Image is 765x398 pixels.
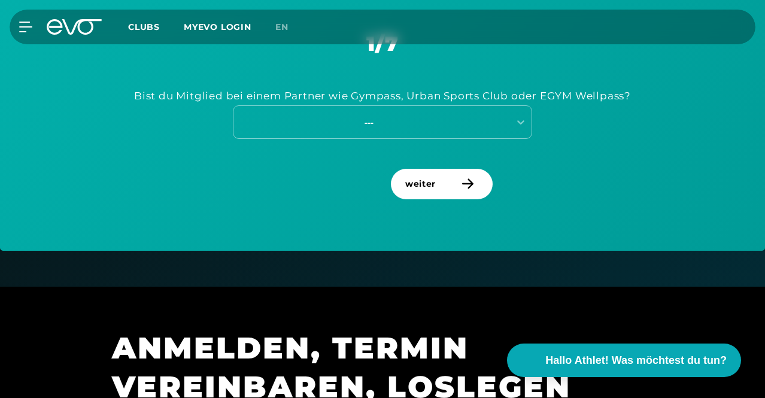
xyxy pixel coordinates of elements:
div: --- [235,116,503,129]
a: en [275,20,303,34]
a: weiter [391,169,497,221]
a: Clubs [128,21,184,32]
button: Hallo Athlet! Was möchtest du tun? [507,344,741,377]
span: en [275,22,289,32]
div: Bist du Mitglied bei einem Partner wie Gympass, Urban Sports Club oder EGYM Wellpass? [134,86,631,105]
span: Clubs [128,22,160,32]
span: weiter [405,178,436,190]
a: MYEVO LOGIN [184,22,251,32]
span: Hallo Athlet! Was möchtest du tun? [545,353,727,369]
